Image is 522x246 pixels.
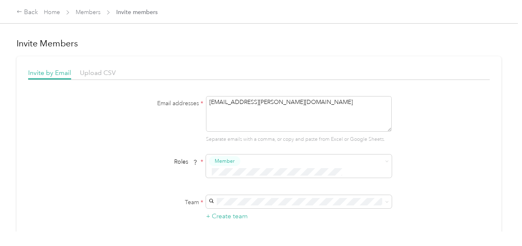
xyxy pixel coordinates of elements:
[76,9,101,16] a: Members
[116,8,158,17] span: Invite members
[28,69,71,77] span: Invite by Email
[209,156,240,166] button: Member
[80,69,116,77] span: Upload CSV
[100,198,203,207] label: Team
[171,155,201,168] span: Roles
[44,9,60,16] a: Home
[100,99,203,108] label: Email addresses
[476,200,522,246] iframe: Everlance-gr Chat Button Frame
[206,96,392,132] textarea: [EMAIL_ADDRESS][PERSON_NAME][DOMAIN_NAME]
[215,157,235,165] span: Member
[206,211,248,222] button: + Create team
[17,7,38,17] div: Back
[17,38,501,49] h1: Invite Members
[206,136,392,143] p: Separate emails with a comma, or copy and paste from Excel or Google Sheets.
